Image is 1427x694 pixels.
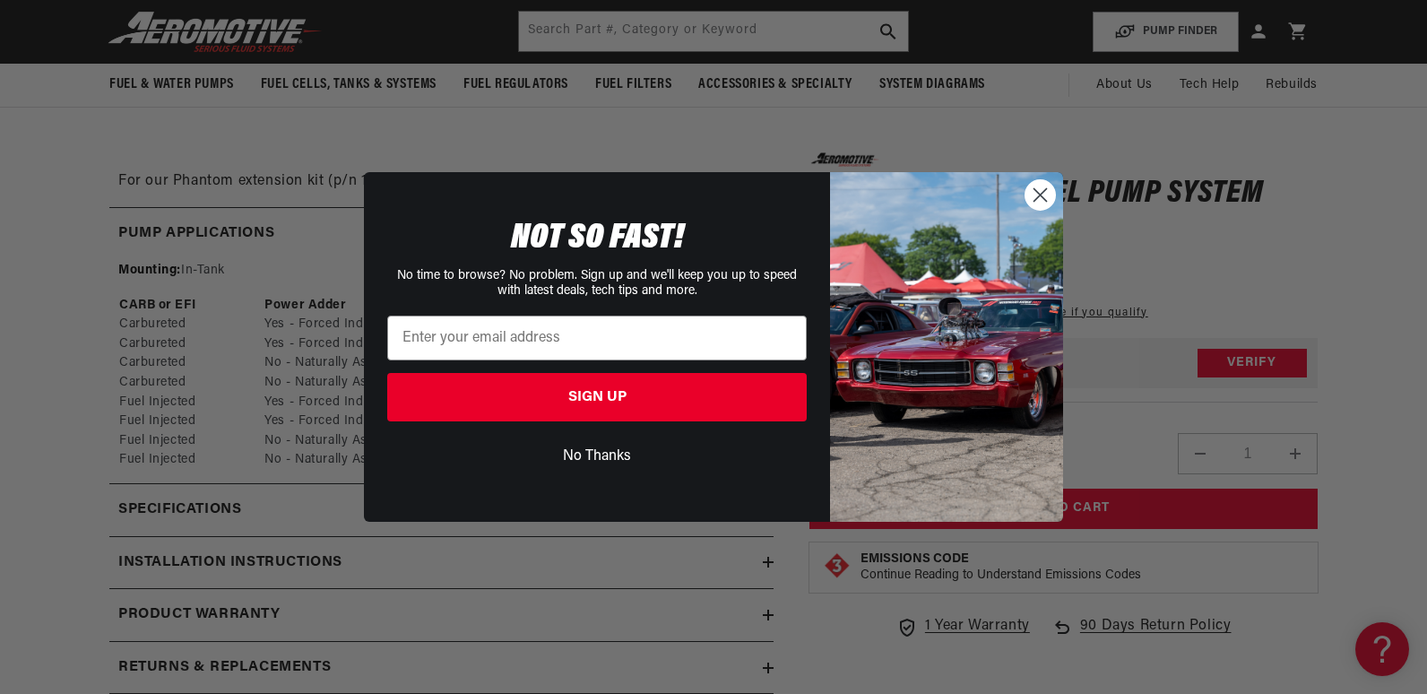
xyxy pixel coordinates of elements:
[387,373,807,421] button: SIGN UP
[511,221,684,256] span: NOT SO FAST!
[397,269,797,298] span: No time to browse? No problem. Sign up and we'll keep you up to speed with latest deals, tech tip...
[387,316,807,360] input: Enter your email address
[830,172,1063,522] img: 85cdd541-2605-488b-b08c-a5ee7b438a35.jpeg
[387,439,807,473] button: No Thanks
[1025,179,1056,211] button: Close dialog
